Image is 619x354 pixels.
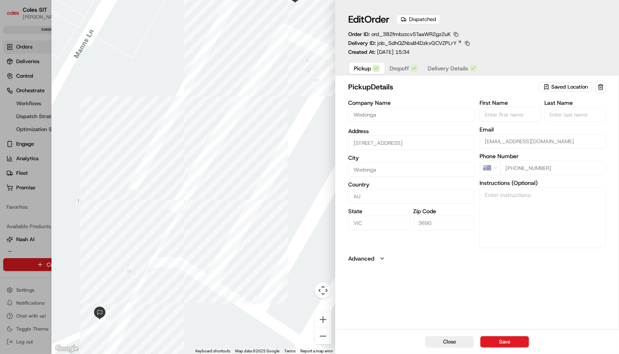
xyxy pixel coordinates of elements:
[354,64,371,72] span: Pickup
[377,40,456,47] span: job_SdhQZhbsB4DzkvGCVZPLrY
[348,216,410,230] input: Enter state
[480,127,606,132] label: Email
[16,117,62,125] span: Knowledge Base
[81,137,98,143] span: Pylon
[500,161,606,175] input: Enter phone number
[348,128,475,134] label: Address
[544,107,606,122] input: Enter last name
[284,349,296,353] a: Terms (opens in new tab)
[348,107,475,122] input: Enter company name
[348,254,374,263] label: Advanced
[348,40,471,47] div: Delivery ID:
[348,162,475,177] input: Enter city
[480,180,606,186] label: Instructions (Optional)
[315,328,331,344] button: Zoom out
[348,155,475,161] label: City
[480,107,541,122] input: Enter first name
[413,208,475,214] label: Zip Code
[348,31,451,38] p: Order ID:
[8,77,23,92] img: 1736555255976-a54dd68f-1ca7-489b-9aae-adbdc363a1c4
[8,118,15,125] div: 📗
[428,64,468,72] span: Delivery Details
[348,182,475,187] label: Country
[315,312,331,328] button: Zoom in
[364,13,390,26] span: Order
[348,100,475,106] label: Company Name
[480,336,529,348] button: Save
[377,49,409,55] span: [DATE] 15:34
[65,114,133,129] a: 💻API Documentation
[377,40,462,47] a: job_SdhQZhbsB4DzkvGCVZPLrY
[195,348,230,354] button: Keyboard shortcuts
[348,13,390,26] h1: Edit
[396,15,441,24] div: Dispatched
[8,8,24,24] img: Nash
[21,52,146,61] input: Got a question? Start typing here...
[480,134,606,148] input: Enter email
[54,343,80,354] img: Google
[425,336,474,348] button: Close
[413,216,475,230] input: Enter zip code
[315,282,331,299] button: Map camera controls
[390,64,409,72] span: Dropoff
[348,136,475,150] input: 1-13 South St, Wodonga VIC 3690, Australia
[57,137,98,143] a: Powered byPylon
[480,100,541,106] label: First Name
[348,189,475,203] input: Enter country
[235,349,279,353] span: Map data ©2025 Google
[69,118,75,125] div: 💻
[544,100,606,106] label: Last Name
[28,77,133,85] div: Start new chat
[138,80,148,89] button: Start new chat
[348,254,606,263] button: Advanced
[28,85,103,92] div: We're available if you need us!
[8,32,148,45] p: Welcome 👋
[300,349,333,353] a: Report a map error
[5,114,65,129] a: 📗Knowledge Base
[348,49,409,56] p: Created At:
[77,117,130,125] span: API Documentation
[480,153,606,159] label: Phone Number
[348,208,410,214] label: State
[371,31,451,38] span: ord_382fmbzzcv5TaaWR2gz2uK
[348,81,537,93] h2: pickup Details
[54,343,80,354] a: Open this area in Google Maps (opens a new window)
[551,83,588,91] span: Saved Location
[539,81,593,93] button: Saved Location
